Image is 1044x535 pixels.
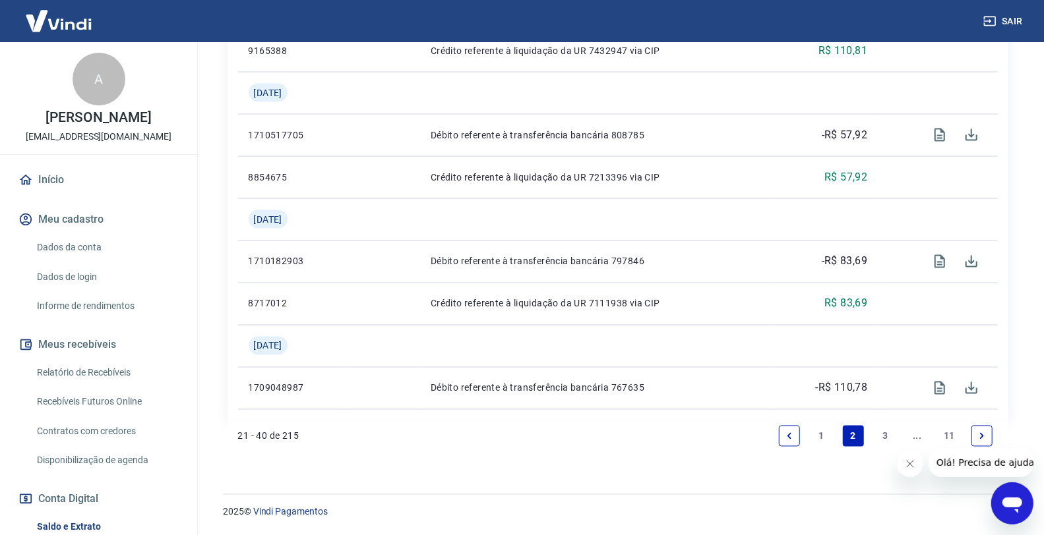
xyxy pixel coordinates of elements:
span: Olá! Precisa de ajuda? [8,9,111,20]
p: 9165388 [249,44,336,57]
button: Conta Digital [16,484,181,513]
button: Meu cadastro [16,205,181,234]
p: Débito referente à transferência bancária 767635 [431,381,764,395]
a: Page 3 [875,426,896,447]
p: Crédito referente à liquidação da UR 7111938 via CIP [431,297,764,310]
ul: Pagination [774,420,998,452]
img: Vindi [16,1,102,41]
a: Next page [971,426,993,447]
p: 8717012 [249,297,336,310]
p: Débito referente à transferência bancária 808785 [431,128,764,142]
p: 1710517705 [249,128,336,142]
p: 2025 © [223,505,1012,519]
span: Download [956,372,987,404]
p: 1710182903 [249,255,336,268]
span: Visualizar [924,372,956,404]
p: 1709048987 [249,381,336,395]
p: Crédito referente à liquidação da UR 7432947 via CIP [431,44,764,57]
a: Contratos com credores [32,418,181,445]
iframe: Botão para abrir a janela de mensagens [991,482,1033,524]
span: Visualizar [924,119,956,151]
span: [DATE] [254,86,282,99]
a: Vindi Pagamentos [253,507,328,517]
span: [DATE] [254,339,282,352]
a: Relatório de Recebíveis [32,359,181,386]
button: Sair [981,9,1028,34]
a: Disponibilização de agenda [32,447,181,474]
p: R$ 110,81 [818,43,868,59]
a: Jump forward [907,426,928,447]
a: Page 2 is your current page [843,426,864,447]
span: Download [956,246,987,277]
p: -R$ 110,78 [815,380,867,396]
a: Previous page [779,426,800,447]
p: Débito referente à transferência bancária 797846 [431,255,764,268]
a: Dados de login [32,264,181,291]
a: Início [16,165,181,194]
p: [EMAIL_ADDRESS][DOMAIN_NAME] [26,130,171,144]
a: Page 11 [938,426,960,447]
p: 8854675 [249,171,336,184]
a: Informe de rendimentos [32,293,181,320]
a: Dados da conta [32,234,181,261]
p: 21 - 40 de 215 [238,430,299,443]
p: [PERSON_NAME] [46,111,151,125]
iframe: Fechar mensagem [897,451,923,477]
div: A [73,53,125,105]
span: [DATE] [254,213,282,226]
p: R$ 57,92 [824,169,867,185]
p: R$ 83,69 [824,296,867,312]
p: -R$ 57,92 [822,127,868,143]
button: Meus recebíveis [16,330,181,359]
span: Visualizar [924,246,956,277]
span: Download [956,119,987,151]
p: Crédito referente à liquidação da UR 7213396 via CIP [431,171,764,184]
a: Recebíveis Futuros Online [32,388,181,415]
p: -R$ 83,69 [822,254,868,269]
a: Page 1 [811,426,832,447]
iframe: Mensagem da empresa [929,448,1033,477]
